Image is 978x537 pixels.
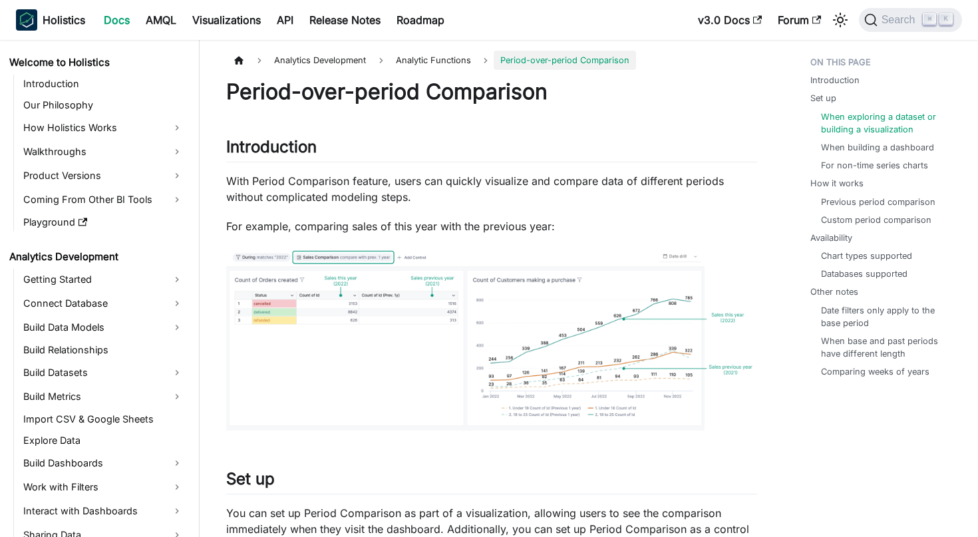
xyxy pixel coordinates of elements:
a: Getting Started [19,269,188,290]
a: API [269,9,301,31]
a: Chart types supported [821,250,912,262]
h2: Introduction [226,137,757,162]
a: Interact with Dashboards [19,500,188,522]
a: How it works [810,177,864,190]
a: Build Datasets [19,362,188,383]
img: Holistics [16,9,37,31]
a: Welcome to Holistics [5,53,188,72]
a: When base and past periods have different length [821,335,952,360]
a: Roadmap [389,9,452,31]
span: Analytics Development [267,51,373,70]
button: Search (Command+K) [859,8,962,32]
a: Custom period comparison [821,214,931,226]
b: Holistics [43,12,85,28]
kbd: K [939,13,953,25]
a: Release Notes [301,9,389,31]
a: Home page [226,51,251,70]
a: Forum [770,9,829,31]
a: Explore Data [19,431,188,450]
span: Analytic Functions [389,51,478,70]
a: AMQL [138,9,184,31]
p: With Period Comparison feature, users can quickly visualize and compare data of different periods... [226,173,757,205]
button: Switch between dark and light mode (currently light mode) [830,9,851,31]
a: When building a dashboard [821,141,934,154]
a: Docs [96,9,138,31]
span: Period-over-period Comparison [494,51,636,70]
a: Previous period comparison [821,196,935,208]
a: How Holistics Works [19,117,188,138]
a: Coming From Other BI Tools [19,189,188,210]
a: Introduction [19,75,188,93]
a: Product Versions [19,165,188,186]
a: Build Relationships [19,341,188,359]
kbd: ⌘ [923,13,936,25]
a: Build Dashboards [19,452,188,474]
a: Our Philosophy [19,96,188,114]
a: v3.0 Docs [690,9,770,31]
a: Date filters only apply to the base period [821,304,952,329]
a: Availability [810,232,852,244]
span: Search [878,14,923,26]
a: Visualizations [184,9,269,31]
a: Other notes [810,285,858,298]
a: Comparing weeks of years [821,365,929,378]
a: Databases supported [821,268,907,280]
a: Analytics Development [5,248,188,266]
nav: Breadcrumbs [226,51,757,70]
a: HolisticsHolistics [16,9,85,31]
a: Import CSV & Google Sheets [19,410,188,429]
h1: Period-over-period Comparison [226,79,757,105]
a: Build Data Models [19,317,188,338]
a: Introduction [810,74,860,87]
a: When exploring a dataset or building a visualization [821,110,952,136]
a: Walkthroughs [19,141,188,162]
a: For non-time series charts [821,159,928,172]
a: Build Metrics [19,386,188,407]
a: Work with Filters [19,476,188,498]
a: Set up [810,92,836,104]
h2: Set up [226,469,757,494]
a: Connect Database [19,293,188,314]
p: For example, comparing sales of this year with the previous year: [226,218,757,234]
a: Playground [19,213,188,232]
